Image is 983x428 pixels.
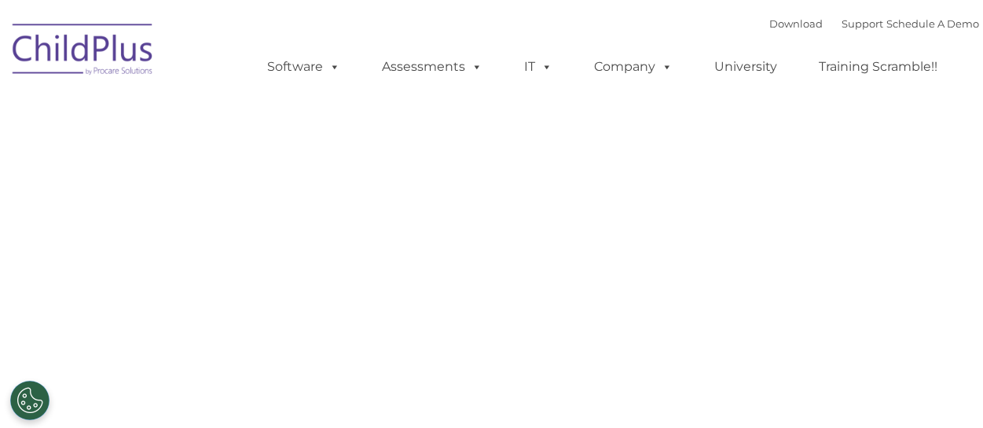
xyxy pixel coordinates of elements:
a: Assessments [366,51,498,83]
a: Schedule A Demo [886,17,979,30]
a: Company [578,51,688,83]
button: Cookies Settings [10,381,50,420]
a: Support [842,17,883,30]
a: IT [508,51,568,83]
a: Software [251,51,356,83]
a: University [699,51,793,83]
a: Training Scramble!! [803,51,953,83]
a: Download [769,17,823,30]
font: | [769,17,979,30]
img: ChildPlus by Procare Solutions [5,13,162,91]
